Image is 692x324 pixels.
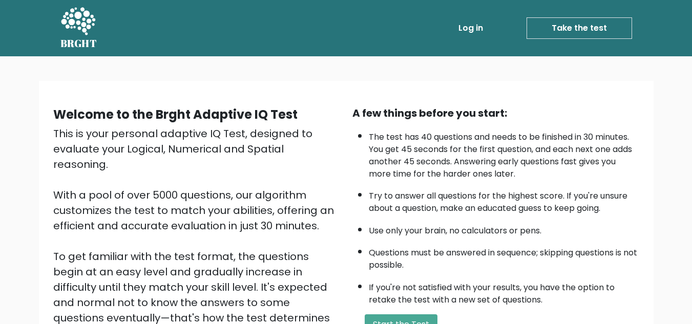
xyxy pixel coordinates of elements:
div: A few things before you start: [352,105,639,121]
li: The test has 40 questions and needs to be finished in 30 minutes. You get 45 seconds for the firs... [369,126,639,180]
li: Try to answer all questions for the highest score. If you're unsure about a question, make an edu... [369,185,639,214]
li: If you're not satisfied with your results, you have the option to retake the test with a new set ... [369,276,639,306]
li: Questions must be answered in sequence; skipping questions is not possible. [369,242,639,271]
a: BRGHT [60,4,97,52]
a: Take the test [527,17,632,39]
li: Use only your brain, no calculators or pens. [369,220,639,237]
h5: BRGHT [60,37,97,50]
a: Log in [454,18,487,38]
b: Welcome to the Brght Adaptive IQ Test [53,106,298,123]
